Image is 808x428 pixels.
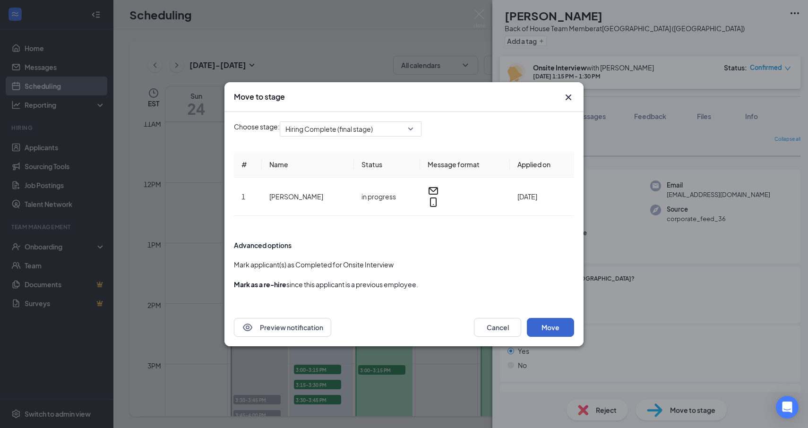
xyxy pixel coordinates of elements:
span: 1 [241,192,245,201]
th: Applied on [510,152,574,178]
button: EyePreview notification [234,318,331,337]
th: Status [354,152,420,178]
div: Advanced options [234,240,574,250]
td: [PERSON_NAME] [262,178,354,216]
svg: Cross [563,92,574,103]
svg: Email [428,185,439,197]
div: since this applicant is a previous employee. [234,279,418,290]
th: Name [262,152,354,178]
button: Cancel [474,318,521,337]
b: Mark as a re-hire [234,280,286,289]
span: Hiring Complete (final stage) [285,122,373,136]
div: Open Intercom Messenger [776,396,799,419]
button: Close [563,92,574,103]
svg: Eye [242,322,253,333]
th: Message format [420,152,510,178]
span: Choose stage: [234,121,280,137]
button: Move [527,318,574,337]
span: Mark applicant(s) as Completed for Onsite Interview [234,259,394,270]
td: in progress [354,178,420,216]
h3: Move to stage [234,92,285,102]
svg: MobileSms [428,197,439,208]
td: [DATE] [510,178,574,216]
th: # [234,152,262,178]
